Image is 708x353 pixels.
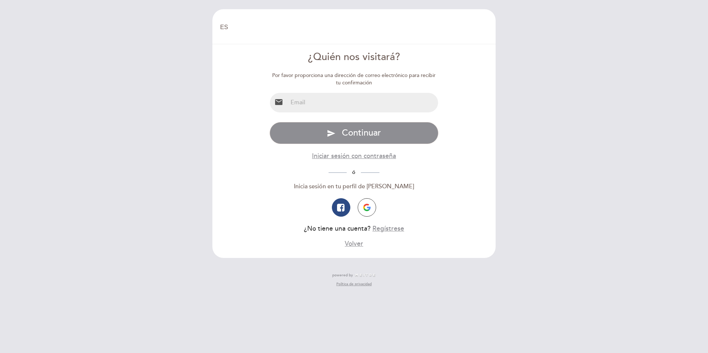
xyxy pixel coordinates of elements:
[312,151,396,161] button: Iniciar sesión con contraseña
[347,169,361,175] span: ó
[270,72,439,87] div: Por favor proporciona una dirección de correo electrónico para recibir tu confirmación
[327,129,336,138] i: send
[274,98,283,106] i: email
[336,282,372,287] a: Política de privacidad
[270,122,439,144] button: send Continuar
[270,50,439,64] div: ¿Quién nos visitará?
[270,182,439,191] div: Inicia sesión en tu perfil de [PERSON_NAME]
[332,273,376,278] a: powered by
[332,273,353,278] span: powered by
[304,225,371,233] span: ¿No tiene una cuenta?
[345,239,363,248] button: Volver
[288,93,438,112] input: Email
[355,273,376,277] img: MEITRE
[342,127,381,138] span: Continuar
[372,224,404,233] button: Regístrese
[363,204,371,211] img: icon-google.png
